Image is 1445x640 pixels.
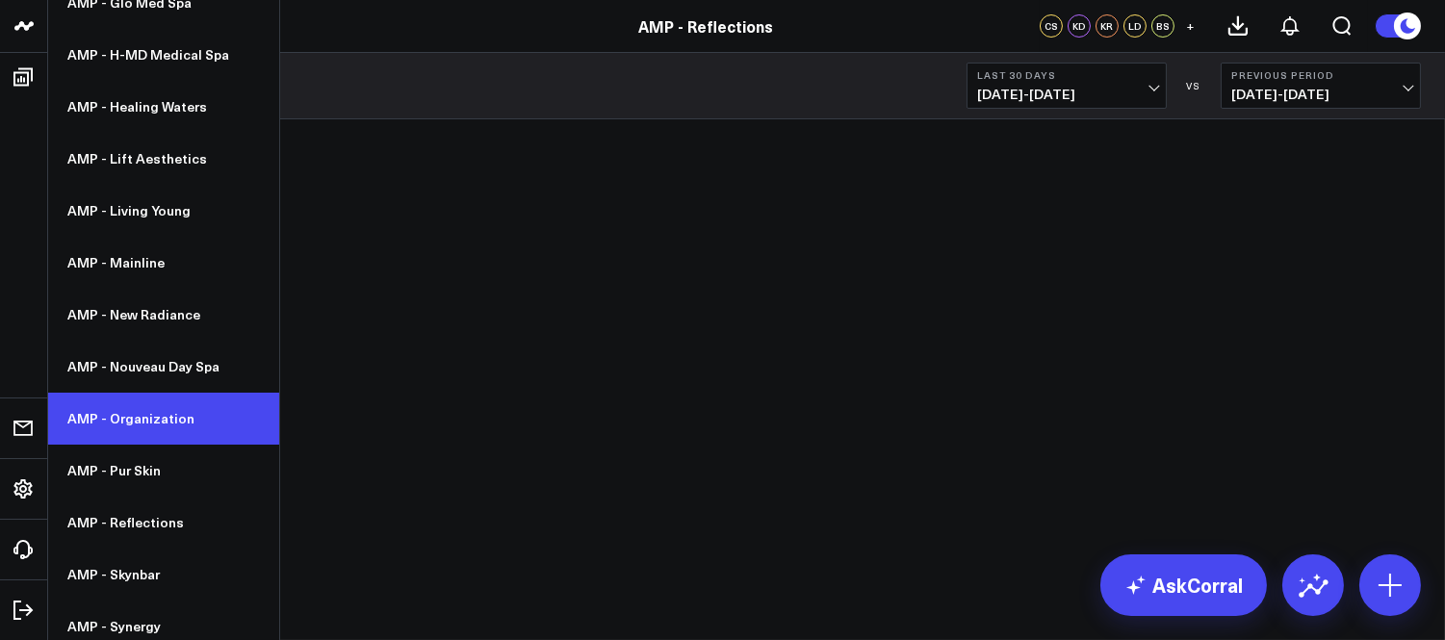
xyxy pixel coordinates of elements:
[48,341,279,393] a: AMP - Nouveau Day Spa
[977,87,1156,102] span: [DATE] - [DATE]
[1231,87,1410,102] span: [DATE] - [DATE]
[1123,14,1147,38] div: LD
[48,237,279,289] a: AMP - Mainline
[48,133,279,185] a: AMP - Lift Aesthetics
[48,497,279,549] a: AMP - Reflections
[1040,14,1063,38] div: CS
[1151,14,1174,38] div: BS
[1176,80,1211,91] div: VS
[1179,14,1202,38] button: +
[1231,69,1410,81] b: Previous Period
[1221,63,1421,109] button: Previous Period[DATE]-[DATE]
[48,185,279,237] a: AMP - Living Young
[638,15,773,37] a: AMP - Reflections
[967,63,1167,109] button: Last 30 Days[DATE]-[DATE]
[1100,554,1267,616] a: AskCorral
[48,549,279,601] a: AMP - Skynbar
[977,69,1156,81] b: Last 30 Days
[1187,19,1196,33] span: +
[48,81,279,133] a: AMP - Healing Waters
[48,29,279,81] a: AMP - H-MD Medical Spa
[1068,14,1091,38] div: KD
[48,289,279,341] a: AMP - New Radiance
[48,393,279,445] a: AMP - Organization
[1096,14,1119,38] div: KR
[48,445,279,497] a: AMP - Pur Skin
